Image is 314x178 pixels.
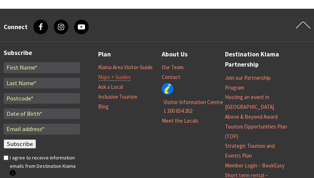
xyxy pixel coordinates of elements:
[4,62,80,73] input: First Name*
[98,93,137,100] a: Inclusive Tourism
[4,49,80,57] h3: Subscribe
[164,99,223,106] a: Visitor Information Centre
[4,23,28,31] h3: Connect
[225,49,289,70] a: Destination Kiama Partnership
[225,162,285,169] a: Member Login – BookEasy
[225,74,271,91] a: Join our Partnership Program
[4,78,80,88] input: Last Name*
[162,117,198,124] a: Meet the Locals
[162,74,180,81] a: Contact
[225,113,278,120] a: Above & Beyond Award
[98,103,109,110] a: Blog
[162,64,184,71] a: Our Team
[98,64,153,71] a: Kiama Area Visitor Guide
[164,107,192,115] a: 1 300 654 262
[162,49,188,60] a: About Us
[4,139,36,149] input: Subscribe
[225,123,287,140] a: Tourism Opportunities Plan (TOP)
[4,108,80,119] input: Date of Birth*
[10,154,80,178] label: I agree to receive information emails from Destination Kiama
[4,124,80,134] input: Email address*
[225,142,275,159] a: Strategic Tourism and Events Plan
[225,94,274,111] a: Hosting an event in [GEOGRAPHIC_DATA]
[4,93,80,104] input: Postcode*
[98,83,123,91] a: Ask a Local
[98,49,111,60] a: Plan
[98,74,131,81] a: Maps + Guides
